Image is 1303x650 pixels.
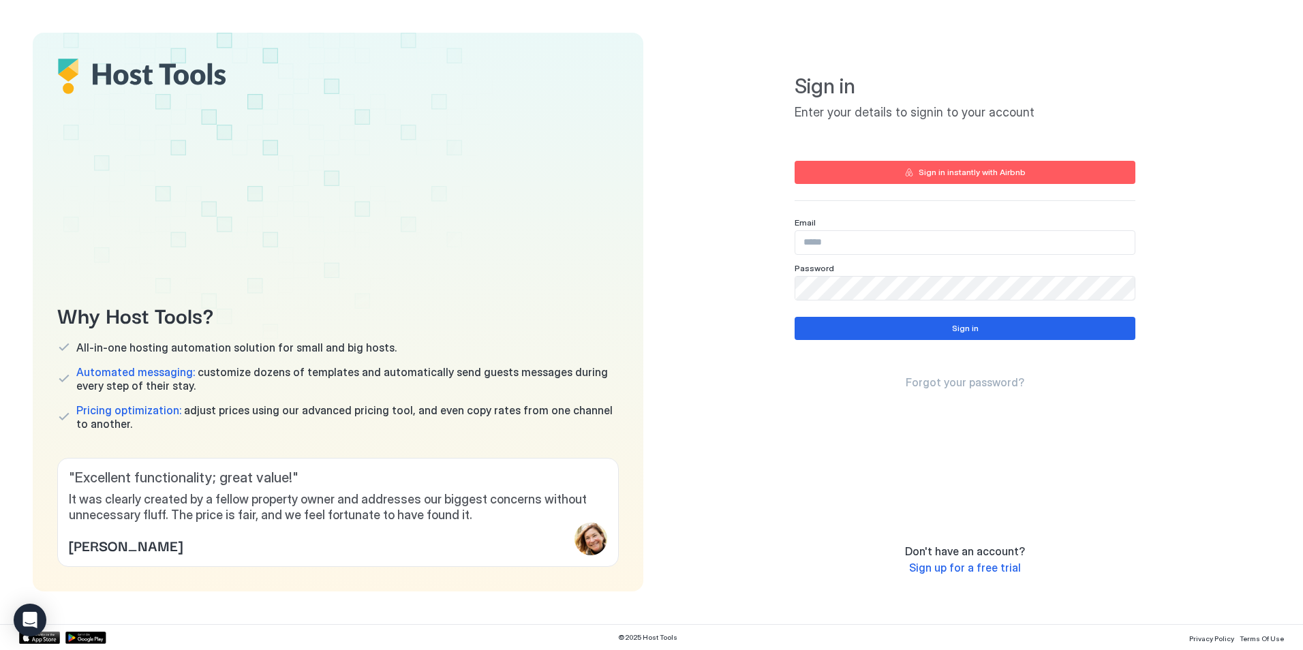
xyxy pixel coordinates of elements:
[795,277,1135,300] input: Input Field
[909,561,1021,574] span: Sign up for a free trial
[14,604,46,636] div: Open Intercom Messenger
[65,632,106,644] a: Google Play Store
[795,263,834,273] span: Password
[574,523,607,555] div: profile
[795,217,816,228] span: Email
[1189,630,1234,645] a: Privacy Policy
[1240,634,1284,643] span: Terms Of Use
[1189,634,1234,643] span: Privacy Policy
[618,633,677,642] span: © 2025 Host Tools
[795,231,1135,254] input: Input Field
[1240,630,1284,645] a: Terms Of Use
[69,535,183,555] span: [PERSON_NAME]
[57,299,619,330] span: Why Host Tools?
[76,365,195,379] span: Automated messaging:
[76,341,397,354] span: All-in-one hosting automation solution for small and big hosts.
[906,375,1024,389] span: Forgot your password?
[76,403,619,431] span: adjust prices using our advanced pricing tool, and even copy rates from one channel to another.
[69,469,607,486] span: " Excellent functionality; great value! "
[795,317,1135,340] button: Sign in
[69,492,607,523] span: It was clearly created by a fellow property owner and addresses our biggest concerns without unne...
[905,544,1025,558] span: Don't have an account?
[952,322,979,335] div: Sign in
[919,166,1026,179] div: Sign in instantly with Airbnb
[76,365,619,392] span: customize dozens of templates and automatically send guests messages during every step of their s...
[795,74,1135,99] span: Sign in
[76,403,181,417] span: Pricing optimization:
[19,632,60,644] a: App Store
[795,105,1135,121] span: Enter your details to signin to your account
[906,375,1024,390] a: Forgot your password?
[909,561,1021,575] a: Sign up for a free trial
[795,161,1135,184] button: Sign in instantly with Airbnb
